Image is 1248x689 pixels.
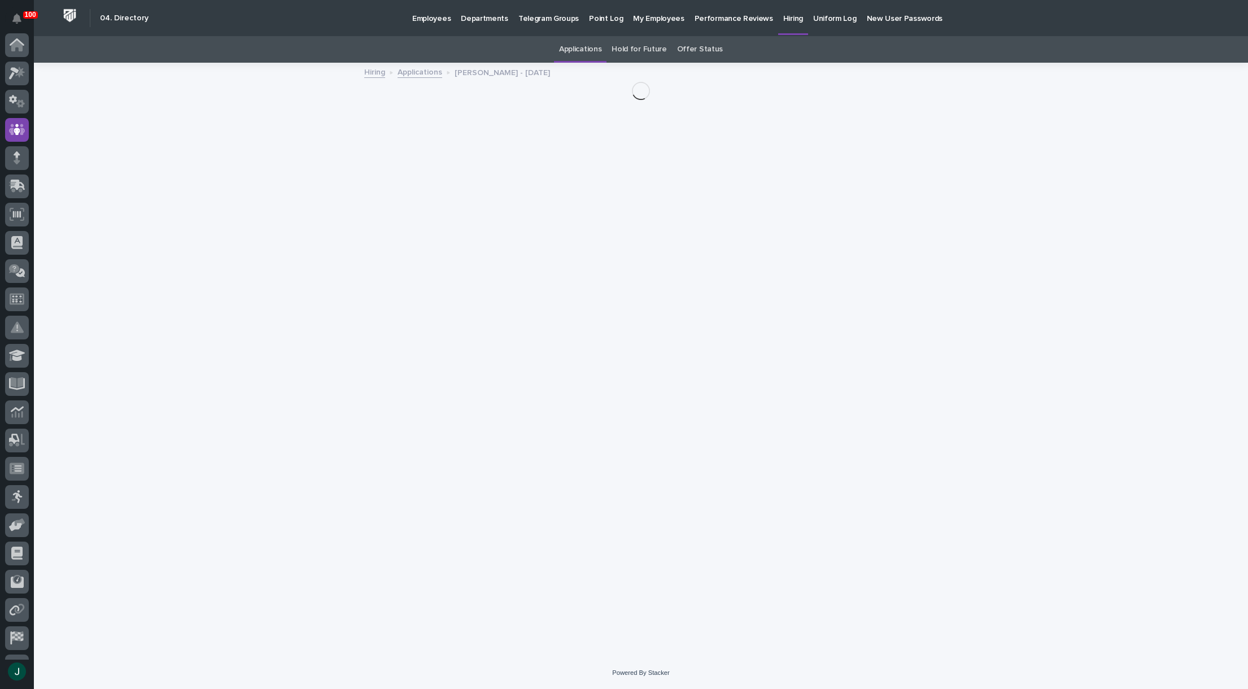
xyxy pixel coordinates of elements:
div: Notifications100 [14,14,29,32]
a: Powered By Stacker [612,669,669,676]
button: Notifications [5,7,29,30]
button: users-avatar [5,660,29,683]
h2: 04. Directory [100,14,149,23]
p: [PERSON_NAME] - [DATE] [455,66,550,78]
a: Hold for Future [612,36,666,63]
img: Workspace Logo [59,5,80,26]
a: Applications [559,36,601,63]
a: Hiring [364,65,385,78]
p: 100 [25,11,36,19]
a: Offer Status [677,36,723,63]
a: Applications [398,65,442,78]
